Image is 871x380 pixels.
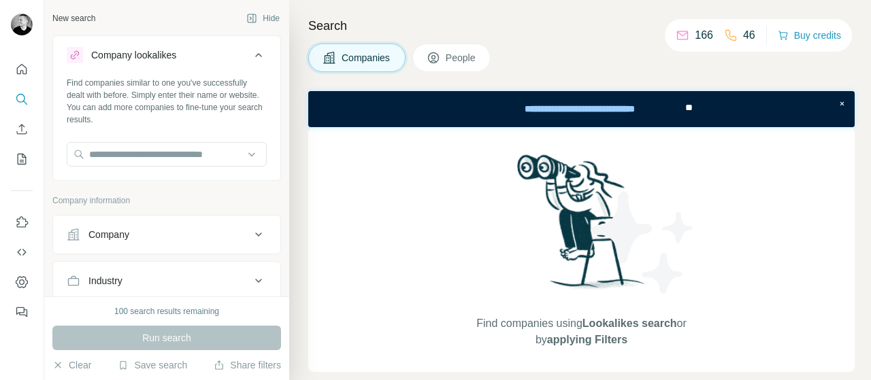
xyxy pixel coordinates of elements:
button: Feedback [11,300,33,324]
button: Search [11,87,33,111]
button: Buy credits [778,26,841,45]
button: Clear [52,358,91,372]
button: My lists [11,147,33,171]
button: Quick start [11,57,33,82]
div: Company [88,228,129,241]
button: Enrich CSV [11,117,33,141]
button: Industry [53,264,280,297]
button: Company [53,218,280,251]
button: Save search [118,358,187,372]
button: Dashboard [11,270,33,294]
span: Lookalikes search [582,317,677,329]
div: New search [52,12,95,24]
span: People [446,51,477,65]
span: applying Filters [547,334,627,345]
span: Companies [342,51,391,65]
iframe: Banner [308,91,855,127]
button: Hide [237,8,289,29]
div: Find companies similar to one you've successfully dealt with before. Simply enter their name or w... [67,77,267,126]
p: 46 [743,27,755,44]
p: 166 [695,27,713,44]
div: 100 search results remaining [114,305,219,317]
h4: Search [308,16,855,35]
img: Surfe Illustration - Woman searching with binoculars [511,151,653,303]
button: Use Surfe API [11,240,33,264]
img: Avatar [11,14,33,35]
div: Industry [88,274,122,288]
img: Surfe Illustration - Stars [582,182,704,304]
button: Use Surfe on LinkedIn [11,210,33,235]
button: Share filters [214,358,281,372]
button: Company lookalikes [53,39,280,77]
span: Find companies using or by [472,315,690,348]
p: Company information [52,194,281,207]
div: Company lookalikes [91,48,176,62]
